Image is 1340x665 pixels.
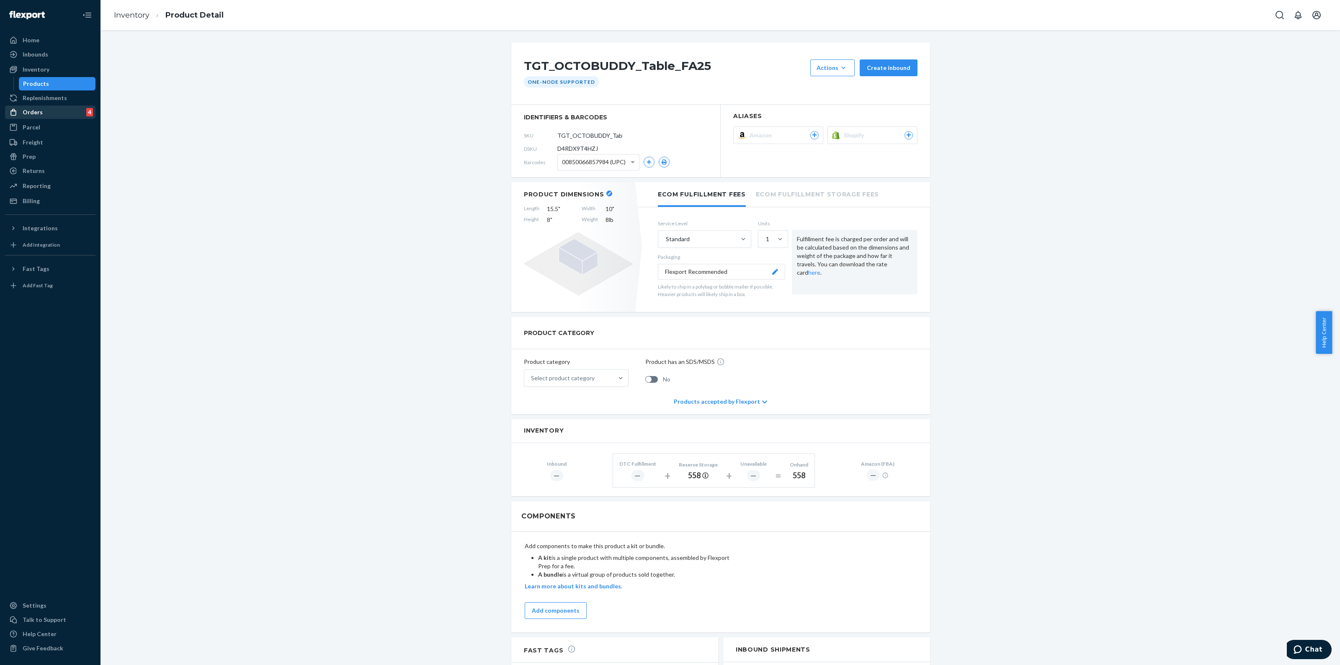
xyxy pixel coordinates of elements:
p: Product has an SDS/MSDS [645,358,715,366]
span: 10 [606,205,633,213]
div: Settings [23,601,46,610]
div: Help Center [23,630,57,638]
button: Help Center [1316,311,1332,354]
div: ― [747,470,760,481]
div: Returns [23,167,45,175]
div: ― [867,469,880,481]
button: Fast Tags [5,262,95,276]
div: Billing [23,197,40,205]
div: Inbound [547,460,567,467]
b: A kit [538,554,551,561]
div: 1 [766,235,769,243]
div: Freight [23,138,43,147]
div: Products [23,80,49,88]
div: Amazon (FBA) [861,460,894,467]
button: Flexport Recommended [658,264,785,280]
button: Talk to Support [5,613,95,626]
label: Service Level [658,220,751,227]
ol: breadcrumbs [107,3,230,28]
div: Standard [666,235,690,243]
a: here [808,269,820,276]
button: Open Search Box [1271,7,1288,23]
a: Inventory [114,10,149,20]
h2: Components [521,511,576,521]
span: 15.5 [547,205,574,213]
button: Learn more about kits and bundles. [525,582,622,590]
div: 4 [86,108,93,116]
span: No [663,375,670,384]
span: D4RDX9T4HZJ [557,144,598,153]
div: Add components to make this product a kit or bundle. [525,542,734,590]
div: Reserve Storage [679,461,718,468]
button: Open account menu [1308,7,1325,23]
div: ― [550,470,563,481]
span: Height [524,216,539,224]
div: Orders [23,108,43,116]
h2: Product Dimensions [524,191,604,198]
div: Give Feedback [23,644,63,652]
a: Orders4 [5,106,95,119]
a: Inbounds [5,48,95,61]
span: identifiers & barcodes [524,113,708,121]
div: Talk to Support [23,616,66,624]
img: Flexport logo [9,11,45,19]
span: Shopify [844,131,868,139]
label: Units [758,220,785,227]
div: 558 [679,470,718,481]
a: Help Center [5,627,95,641]
h2: Inbound Shipments [723,637,930,662]
a: Inventory [5,63,95,76]
li: is a virtual group of products sold together. [538,570,731,579]
div: Add Fast Tag [23,282,53,289]
div: Inbounds [23,50,48,59]
h2: Aliases [733,113,917,119]
div: Inventory [23,65,49,74]
div: Replenishments [23,94,67,102]
a: Billing [5,194,95,208]
div: Home [23,36,39,44]
div: Reporting [23,182,51,190]
div: Add Integration [23,241,60,248]
input: Standard [665,235,666,243]
div: Fast Tags [23,265,49,273]
span: 00850066857984 (UPC) [562,155,626,169]
span: Width [582,205,598,213]
button: Integrations [5,222,95,235]
span: " [550,216,552,223]
div: Integrations [23,224,58,232]
div: Products accepted by Flexport [674,389,767,414]
span: " [558,205,560,212]
button: Close Navigation [79,7,95,23]
p: Likely to ship in a polybag or bubble mailer if possible. Heavier products will likely ship in a ... [658,283,785,297]
input: 1 [765,235,766,243]
span: " [612,205,614,212]
button: Actions [810,59,855,76]
a: Replenishments [5,91,95,105]
b: A bundle [538,571,562,578]
div: ― [631,470,644,481]
div: One-Node Supported [524,76,599,88]
h1: TGT_OCTOBUDDY_Table_FA25 [524,59,806,76]
span: 8 [547,216,574,224]
div: 558 [790,470,808,481]
span: Amazon [750,131,775,139]
div: Unavailable [740,460,767,467]
button: Open notifications [1290,7,1306,23]
h2: Inventory [524,428,917,434]
div: = [775,468,781,483]
iframe: Opens a widget where you can chat to one of our agents [1287,640,1332,661]
button: Amazon [733,126,823,144]
span: Barcodes [524,159,557,166]
div: Select product category [531,374,595,382]
a: Product Detail [165,10,224,20]
div: DTC Fulfillment [619,460,656,467]
a: Products [19,77,96,90]
button: Shopify [827,126,917,144]
span: 8 lb [606,216,633,224]
a: Reporting [5,179,95,193]
span: SKU [524,132,557,139]
li: Ecom Fulfillment Fees [658,182,746,207]
a: Add Integration [5,238,95,252]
